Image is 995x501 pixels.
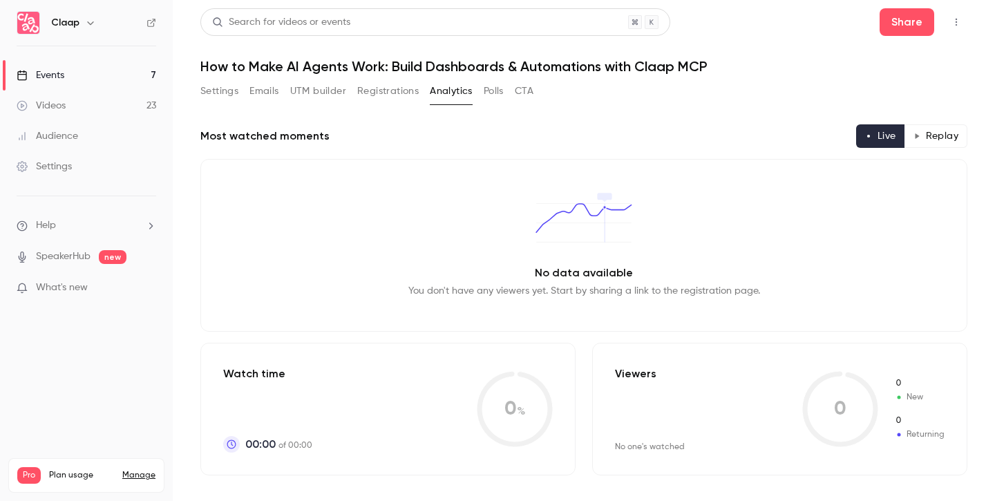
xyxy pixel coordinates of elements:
span: What's new [36,281,88,295]
span: Pro [17,467,41,484]
span: New [895,377,945,390]
button: CTA [515,80,533,102]
p: Watch time [223,366,312,382]
span: Plan usage [49,470,114,481]
p: of 00:00 [245,436,312,453]
button: UTM builder [290,80,346,102]
button: Share [880,8,934,36]
button: Analytics [430,80,473,102]
span: New [895,391,945,404]
h1: How to Make AI Agents Work: Build Dashboards & Automations with Claap MCP [200,58,967,75]
button: Replay [904,124,967,148]
button: Live [856,124,905,148]
a: Manage [122,470,155,481]
div: Videos [17,99,66,113]
div: Audience [17,129,78,143]
span: Returning [895,428,945,441]
p: No data available [535,265,633,281]
button: Registrations [357,80,419,102]
h6: Claap [51,16,79,30]
span: Returning [895,415,945,427]
p: Viewers [615,366,656,382]
div: Search for videos or events [212,15,350,30]
li: help-dropdown-opener [17,218,156,233]
p: You don't have any viewers yet. Start by sharing a link to the registration page. [408,284,760,298]
button: Settings [200,80,238,102]
img: Claap [17,12,39,34]
h2: Most watched moments [200,128,330,144]
span: new [99,250,126,264]
button: Emails [249,80,278,102]
button: Polls [484,80,504,102]
a: SpeakerHub [36,249,91,264]
span: Help [36,218,56,233]
div: No one's watched [615,442,685,453]
div: Events [17,68,64,82]
iframe: Noticeable Trigger [140,282,156,294]
div: Settings [17,160,72,173]
span: 00:00 [245,436,276,453]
